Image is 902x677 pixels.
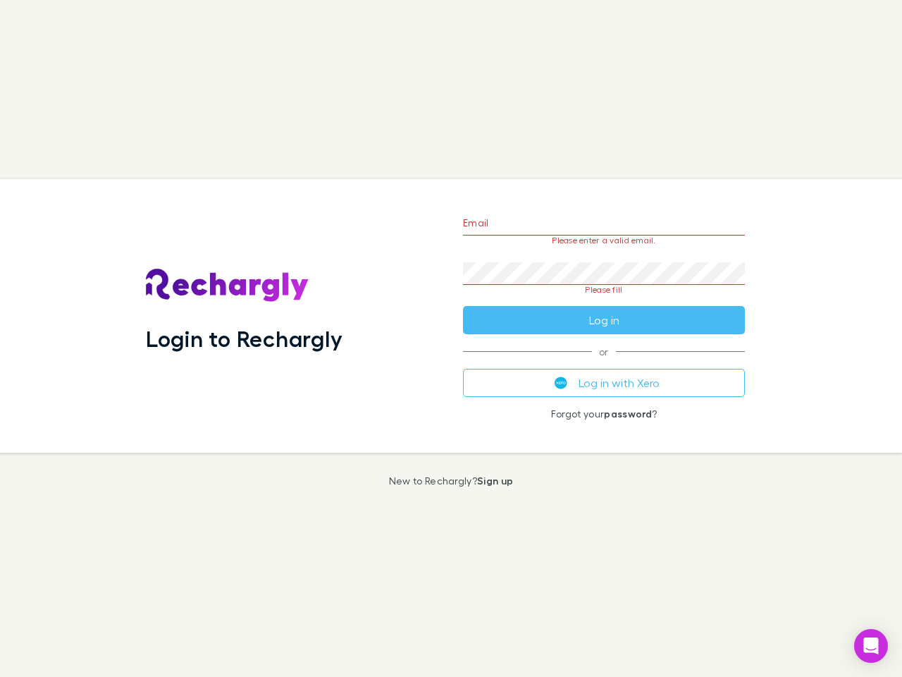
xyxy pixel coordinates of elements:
p: Please enter a valid email. [463,236,745,245]
div: Open Intercom Messenger [854,629,888,663]
a: Sign up [477,475,513,487]
h1: Login to Rechargly [146,325,342,352]
a: password [604,408,652,420]
img: Xero's logo [555,377,567,389]
button: Log in [463,306,745,334]
button: Log in with Xero [463,369,745,397]
img: Rechargly's Logo [146,269,309,303]
span: or [463,351,745,352]
p: Please fill [463,285,745,295]
p: New to Rechargly? [389,475,514,487]
p: Forgot your ? [463,408,745,420]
